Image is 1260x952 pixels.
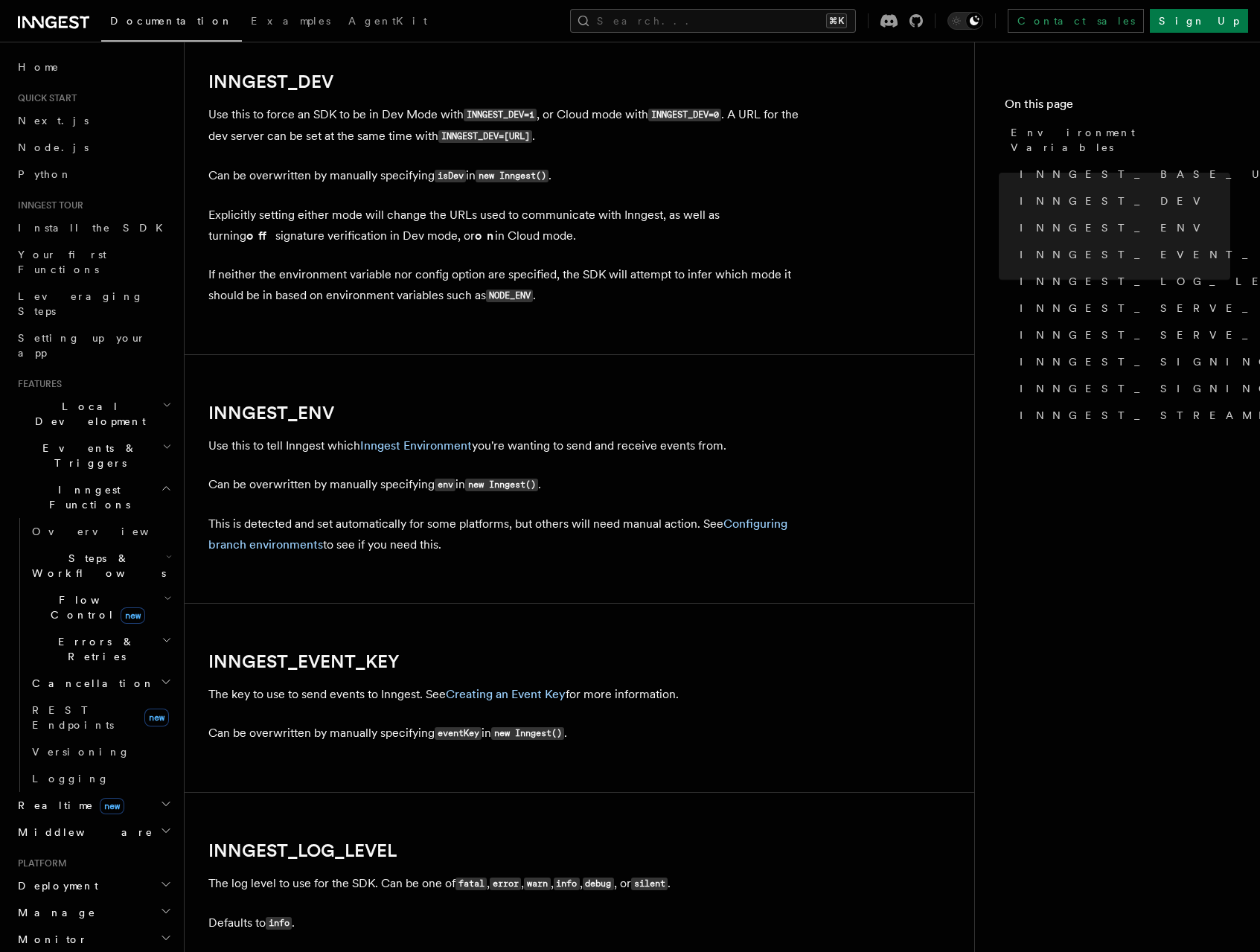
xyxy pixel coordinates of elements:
[12,241,175,283] a: Your first Functions
[208,205,804,246] p: Explicitly setting either mode will change the URLs used to communicate with Inngest, as well as ...
[1014,348,1230,375] a: INNGEST_SIGNING_KEY
[12,905,96,920] span: Manage
[12,378,62,390] span: Features
[110,15,233,27] span: Documentation
[144,709,169,726] span: new
[1008,9,1144,33] a: Contact sales
[18,168,72,180] span: Python
[18,115,89,127] span: Next.js
[583,878,614,890] code: debug
[1005,119,1230,161] a: Environment Variables
[208,873,804,895] p: The log level to use for the SDK. Can be one of , , , , , or .
[26,592,164,622] span: Flow Control
[826,13,847,28] kbd: ⌘K
[32,525,185,537] span: Overview
[246,229,275,243] strong: off
[12,214,175,241] a: Install the SDK
[360,438,472,453] a: Inngest Environment
[100,798,124,814] span: new
[446,687,566,701] a: Creating an Event Key
[1014,188,1230,214] a: INNGEST_DEV
[12,878,98,893] span: Deployment
[208,517,787,552] a: Configuring branch environments
[266,917,292,930] code: info
[438,130,532,143] code: INNGEST_DEV=[URL]
[12,161,175,188] a: Python
[121,607,145,624] span: new
[208,514,804,555] p: This is detected and set automatically for some platforms, but others will need manual action. Se...
[1014,214,1230,241] a: INNGEST_ENV
[26,738,175,765] a: Versioning
[32,773,109,785] span: Logging
[12,399,162,429] span: Local Development
[12,825,153,840] span: Middleware
[26,634,162,664] span: Errors & Retries
[101,4,242,42] a: Documentation
[12,932,88,947] span: Monitor
[208,651,400,672] a: INNGEST_EVENT_KEY
[12,393,175,435] button: Local Development
[208,435,804,456] p: Use this to tell Inngest which you're wanting to send and receive events from.
[12,857,67,869] span: Platform
[208,104,804,147] p: Use this to force an SDK to be in Dev Mode with , or Cloud mode with . A URL for the dev server c...
[947,12,983,30] button: Toggle dark mode
[12,92,77,104] span: Quick start
[465,479,538,491] code: new Inngest()
[18,332,146,359] span: Setting up your app
[1014,295,1230,322] a: INNGEST_SERVE_HOST
[12,325,175,366] a: Setting up your app
[12,798,124,813] span: Realtime
[208,840,397,861] a: INNGEST_LOG_LEVEL
[12,54,175,80] a: Home
[1014,241,1230,268] a: INNGEST_EVENT_KEY
[26,628,175,670] button: Errors & Retries
[26,670,175,697] button: Cancellation
[476,170,549,182] code: new Inngest()
[435,170,466,182] code: isDev
[26,551,166,581] span: Steps & Workflows
[18,290,144,317] span: Leveraging Steps
[1005,95,1230,119] h4: On this page
[524,878,550,890] code: warn
[348,15,427,27] span: AgentKit
[12,283,175,325] a: Leveraging Steps
[26,587,175,628] button: Flow Controlnew
[631,878,668,890] code: silent
[26,765,175,792] a: Logging
[18,249,106,275] span: Your first Functions
[339,4,436,40] a: AgentKit
[12,872,175,899] button: Deployment
[12,199,83,211] span: Inngest tour
[32,704,114,731] span: REST Endpoints
[208,723,804,744] p: Can be overwritten by manually specifying in .
[1150,9,1248,33] a: Sign Up
[1020,194,1209,208] span: INNGEST_DEV
[208,165,804,187] p: Can be overwritten by manually specifying in .
[12,899,175,926] button: Manage
[26,545,175,587] button: Steps & Workflows
[1011,125,1230,155] span: Environment Variables
[12,134,175,161] a: Node.js
[208,71,333,92] a: INNGEST_DEV
[26,518,175,545] a: Overview
[208,474,804,496] p: Can be overwritten by manually specifying in .
[208,264,804,307] p: If neither the environment variable nor config option are specified, the SDK will attempt to infe...
[570,9,856,33] button: Search...⌘K
[12,441,162,470] span: Events & Triggers
[208,684,804,705] p: The key to use to send events to Inngest. See for more information.
[26,676,155,691] span: Cancellation
[435,727,482,740] code: eventKey
[12,792,175,819] button: Realtimenew
[32,746,130,758] span: Versioning
[1014,375,1230,402] a: INNGEST_SIGNING_KEY_FALLBACK
[491,727,564,740] code: new Inngest()
[208,913,804,934] p: Defaults to .
[1014,322,1230,348] a: INNGEST_SERVE_PATH
[455,878,487,890] code: fatal
[554,878,580,890] code: info
[490,878,521,890] code: error
[435,479,455,491] code: env
[208,403,334,424] a: INNGEST_ENV
[242,4,339,40] a: Examples
[1014,402,1230,429] a: INNGEST_STREAMING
